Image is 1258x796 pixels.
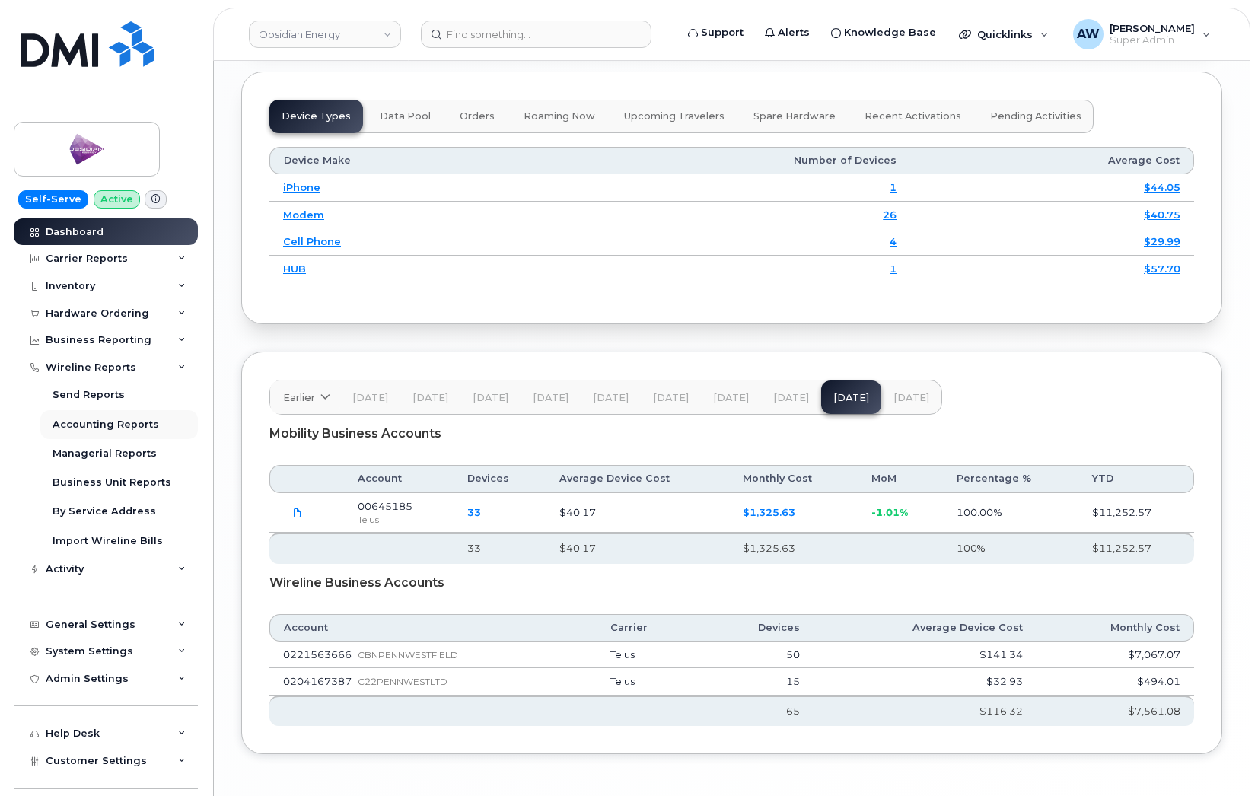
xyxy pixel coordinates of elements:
th: YTD [1078,465,1194,492]
th: Account [269,614,597,642]
th: Carrier [597,614,702,642]
div: Mobility Business Accounts [269,415,1194,453]
a: Modem [283,209,324,221]
span: Telus [358,514,379,525]
th: Monthly Cost [1037,614,1194,642]
th: Number of Devices [540,147,911,174]
span: Super Admin [1110,34,1195,46]
div: Alyssa Wagner [1062,19,1221,49]
span: Alerts [778,25,810,40]
a: iPhone [283,181,320,193]
a: 4 [890,235,897,247]
span: Knowledge Base [844,25,936,40]
span: [PERSON_NAME] [1110,22,1195,34]
span: [DATE] [713,392,749,404]
span: Data Pool [380,110,431,123]
span: Recent Activations [865,110,961,123]
span: [DATE] [893,392,929,404]
a: 1 [890,263,897,275]
td: 15 [702,668,814,696]
div: Quicklinks [948,19,1059,49]
span: 0204167387 [283,675,352,687]
a: $29.99 [1144,235,1180,247]
a: Cell Phone [283,235,341,247]
th: Average Device Cost [546,465,729,492]
td: $40.17 [546,493,729,533]
span: Upcoming Travelers [624,110,725,123]
span: [DATE] [773,392,809,404]
a: Obsidian Energy [249,21,401,48]
a: 33 [467,506,481,518]
td: $32.93 [814,668,1037,696]
span: AW [1077,25,1100,43]
th: MoM [858,465,943,492]
th: Devices [702,614,814,642]
span: Support [701,25,744,40]
th: 100% [943,533,1078,563]
a: $44.05 [1144,181,1180,193]
span: [DATE] [352,392,388,404]
th: 33 [454,533,546,563]
td: $494.01 [1037,668,1194,696]
th: $40.17 [546,533,729,563]
th: Monthly Cost [729,465,858,492]
th: $116.32 [814,696,1037,726]
td: $11,252.57 [1078,493,1194,533]
a: Alerts [754,18,820,48]
th: 65 [702,696,814,726]
th: Devices [454,465,546,492]
span: [DATE] [593,392,629,404]
td: $141.34 [814,642,1037,669]
th: Average Device Cost [814,614,1037,642]
span: Earlier [283,390,315,405]
a: Support [677,18,754,48]
th: Percentage % [943,465,1078,492]
span: [DATE] [473,392,508,404]
span: 0221563666 [283,648,352,661]
span: Spare Hardware [753,110,836,123]
th: Account [344,465,454,492]
td: 100.00% [943,493,1078,533]
td: Telus [597,668,702,696]
a: ObsidianEnergy.TELUS-645185-2025-07-06.pdf [283,499,312,526]
span: [DATE] [412,392,448,404]
span: Orders [460,110,495,123]
span: -1.01% [871,506,908,518]
span: Quicklinks [977,28,1033,40]
td: $7,067.07 [1037,642,1194,669]
a: $1,325.63 [743,506,795,518]
span: Roaming Now [524,110,595,123]
a: $40.75 [1144,209,1180,221]
th: $7,561.08 [1037,696,1194,726]
a: Knowledge Base [820,18,947,48]
a: HUB [283,263,306,275]
div: Wireline Business Accounts [269,564,1194,602]
input: Find something... [421,21,651,48]
span: [DATE] [533,392,568,404]
a: Earlier [270,380,340,414]
th: Device Make [269,147,540,174]
a: 1 [890,181,897,193]
td: 50 [702,642,814,669]
span: CBNPENNWESTFIELD [352,649,458,661]
a: 26 [883,209,897,221]
span: C22PENNWESTLTD [352,676,447,687]
span: Pending Activities [990,110,1081,123]
th: $1,325.63 [729,533,858,563]
span: 00645185 [358,500,412,512]
span: [DATE] [653,392,689,404]
a: $57.70 [1144,263,1180,275]
th: $11,252.57 [1078,533,1194,563]
td: Telus [597,642,702,669]
th: Average Cost [910,147,1194,174]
